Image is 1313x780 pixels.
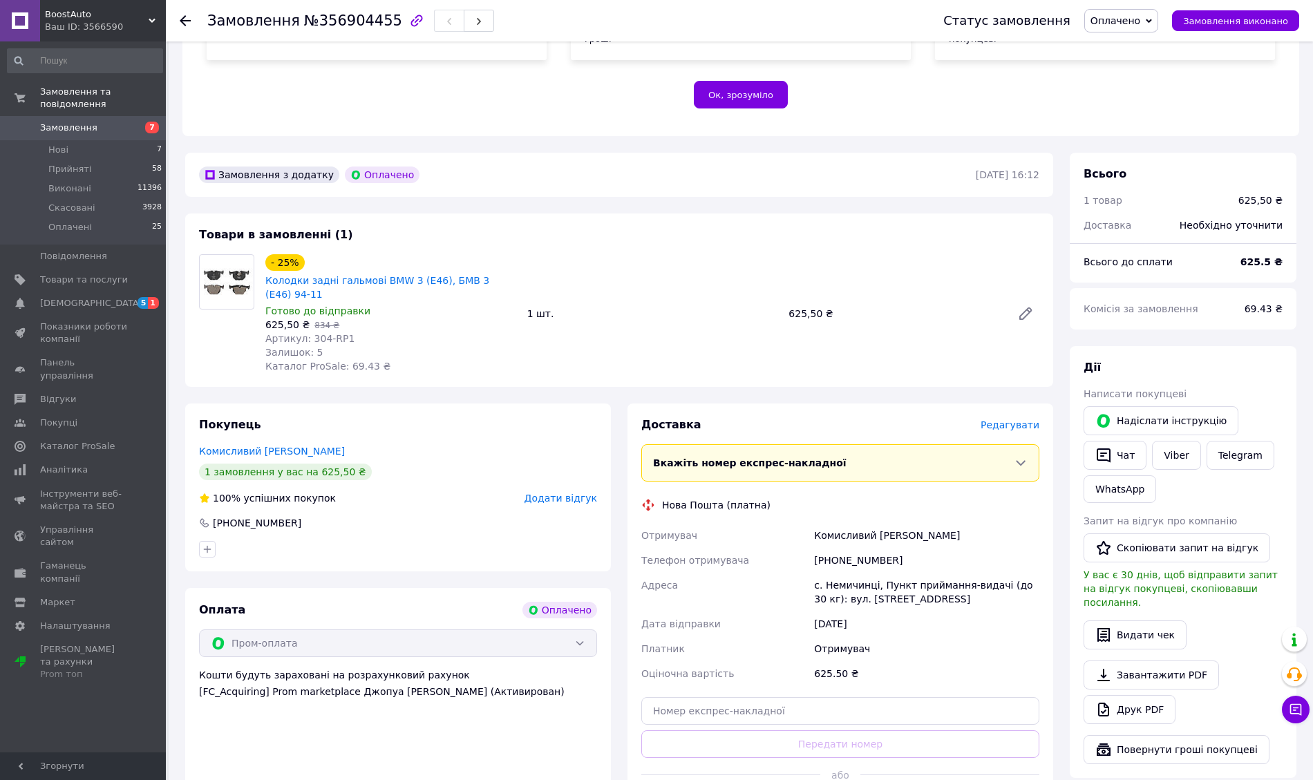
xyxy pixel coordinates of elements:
[199,668,597,698] div: Кошти будуть зараховані на розрахунковий рахунок
[40,643,128,681] span: [PERSON_NAME] та рахунки
[199,228,353,241] span: Товари в замовленні (1)
[265,319,310,330] span: 625,50 ₴
[265,361,390,372] span: Каталог ProSale: 69.43 ₴
[1172,10,1299,31] button: Замовлення виконано
[40,596,75,609] span: Маркет
[152,163,162,175] span: 58
[976,169,1039,180] time: [DATE] 16:12
[199,464,372,480] div: 1 замовлення у вас на 625,50 ₴
[199,446,345,457] a: Комисливий [PERSON_NAME]
[40,86,166,111] span: Замовлення та повідомлення
[641,618,721,629] span: Дата відправки
[265,333,355,344] span: Артикул: 304-RP1
[1084,620,1187,649] button: Видати чек
[345,167,419,183] div: Оплачено
[199,167,339,183] div: Замовлення з додатку
[811,636,1042,661] div: Отримувач
[7,48,163,73] input: Пошук
[811,548,1042,573] div: [PHONE_NUMBER]
[199,418,261,431] span: Покупець
[1084,406,1238,435] button: Надіслати інструкцію
[1238,193,1283,207] div: 625,50 ₴
[1171,210,1291,240] div: Необхідно уточнити
[48,182,91,195] span: Виконані
[265,254,305,271] div: - 25%
[641,530,697,541] span: Отримувач
[265,305,370,316] span: Готово до відправки
[1084,303,1198,314] span: Комісія за замовлення
[40,274,128,286] span: Товари та послуги
[659,498,774,512] div: Нова Пошта (платна)
[1084,256,1173,267] span: Всього до сплати
[1084,361,1101,374] span: Дії
[199,491,336,505] div: успішних покупок
[811,523,1042,548] div: Комисливий [PERSON_NAME]
[694,81,788,108] button: Ок, зрозуміло
[145,122,159,133] span: 7
[40,488,128,513] span: Інструменти веб-майстра та SEO
[1245,303,1283,314] span: 69.43 ₴
[522,602,597,618] div: Оплачено
[40,321,128,345] span: Показники роботи компанії
[783,304,1006,323] div: 625,50 ₴
[180,14,191,28] div: Повернутися назад
[265,275,489,300] a: Колодки задні гальмові BMW 3 (E46), БМВ 3 (E46) 94-11
[157,144,162,156] span: 7
[1012,300,1039,327] a: Редагувати
[1084,515,1237,526] span: Запит на відгук про компанію
[641,643,685,654] span: Платник
[811,611,1042,636] div: [DATE]
[811,573,1042,611] div: с. Немичинці, Пункт приймання-видачі (до 30 кг): вул. [STREET_ADDRESS]
[641,580,678,591] span: Адреса
[1084,569,1278,608] span: У вас є 30 днів, щоб відправити запит на відгук покупцеві, скопіювавши посилання.
[48,144,68,156] span: Нові
[213,493,240,504] span: 100%
[40,297,142,310] span: [DEMOGRAPHIC_DATA]
[1183,16,1288,26] span: Замовлення виконано
[40,250,107,263] span: Повідомлення
[1090,15,1140,26] span: Оплачено
[811,661,1042,686] div: 625.50 ₴
[1152,441,1200,470] a: Viber
[40,356,128,381] span: Панель управління
[1084,195,1122,206] span: 1 товар
[641,668,734,679] span: Оціночна вартість
[40,668,128,681] div: Prom топ
[48,221,92,234] span: Оплачені
[207,12,300,29] span: Замовлення
[1084,695,1175,724] a: Друк PDF
[40,524,128,549] span: Управління сайтом
[1084,388,1187,399] span: Написати покупцеві
[304,12,402,29] span: №356904455
[199,685,597,698] div: [FC_Acquiring] Prom marketplace Джопуа [PERSON_NAME] (Активирован)
[1207,441,1274,470] a: Telegram
[525,493,597,504] span: Додати відгук
[1084,660,1219,689] a: Завантажити PDF
[40,122,97,134] span: Замовлення
[152,221,162,234] span: 25
[142,202,162,214] span: 3928
[1084,167,1126,180] span: Всього
[148,297,159,309] span: 1
[641,418,701,431] span: Доставка
[653,457,847,468] span: Вкажіть номер експрес-накладної
[1084,220,1131,231] span: Доставка
[211,516,303,530] div: [PHONE_NUMBER]
[981,419,1039,430] span: Редагувати
[40,620,111,632] span: Налаштування
[40,464,88,476] span: Аналітика
[40,440,115,453] span: Каталог ProSale
[708,90,773,100] span: Ок, зрозуміло
[138,182,162,195] span: 11396
[265,347,323,358] span: Залишок: 5
[199,603,245,616] span: Оплата
[45,21,166,33] div: Ваш ID: 3566590
[1084,735,1269,764] button: Повернути гроші покупцеві
[943,14,1070,28] div: Статус замовлення
[522,304,784,323] div: 1 шт.
[314,321,339,330] span: 834 ₴
[45,8,149,21] span: BoostAuto
[641,697,1039,725] input: Номер експрес-накладної
[40,393,76,406] span: Відгуки
[48,163,91,175] span: Прийняті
